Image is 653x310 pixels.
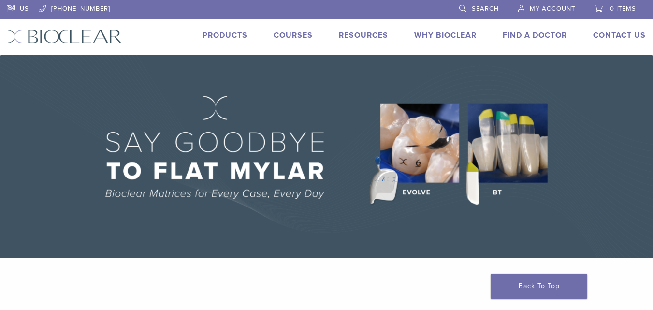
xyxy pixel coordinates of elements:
a: Products [203,30,247,40]
img: Bioclear [7,30,122,44]
a: Find A Doctor [503,30,567,40]
span: Search [472,5,499,13]
a: Why Bioclear [414,30,477,40]
span: 0 items [610,5,636,13]
a: Courses [274,30,313,40]
a: Resources [339,30,388,40]
span: My Account [530,5,575,13]
a: Back To Top [491,274,587,299]
a: Contact Us [593,30,646,40]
